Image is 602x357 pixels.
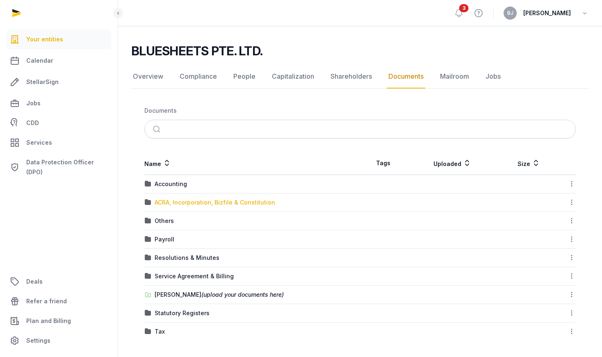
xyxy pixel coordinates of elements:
span: Jobs [26,98,41,108]
a: People [232,65,257,89]
img: folder.svg [145,218,151,224]
a: Plan and Billing [7,311,111,331]
img: folder.svg [145,236,151,243]
img: folder.svg [145,328,151,335]
img: folder.svg [145,310,151,316]
img: folder.svg [145,255,151,261]
span: Services [26,138,52,148]
a: Mailroom [438,65,471,89]
th: Uploaded [406,152,498,175]
div: [PERSON_NAME] [155,291,284,299]
a: Shareholders [329,65,374,89]
div: Accounting [155,180,187,188]
a: Refer a friend [7,291,111,311]
span: (upload your documents here) [201,291,284,298]
a: Settings [7,331,111,350]
span: Your entities [26,34,63,44]
div: Statutory Registers [155,309,210,317]
nav: Breadcrumb [144,102,576,120]
div: Service Agreement & Billing [155,272,234,280]
a: Jobs [7,93,111,113]
div: Others [155,217,174,225]
span: BJ [507,11,513,16]
a: Calendar [7,51,111,70]
span: Calendar [26,56,53,66]
th: Size [498,152,560,175]
span: Settings [26,336,50,346]
a: CDD [7,115,111,131]
a: Capitalization [270,65,316,89]
span: [PERSON_NAME] [523,8,571,18]
div: Payroll [155,235,174,243]
button: BJ [504,7,517,20]
div: Tax [155,327,165,336]
span: Plan and Billing [26,316,71,326]
a: Documents [387,65,425,89]
a: Services [7,133,111,152]
a: StellarSign [7,72,111,92]
img: folder.svg [145,199,151,206]
iframe: Chat Widget [454,262,602,357]
img: folder.svg [145,181,151,187]
span: CDD [26,118,39,128]
th: Name [144,152,360,175]
th: Tags [360,152,406,175]
div: ACRA, Incorporation, Bizfile & Constitution [155,198,275,207]
span: Data Protection Officer (DPO) [26,157,108,177]
div: Resolutions & Minutes [155,254,219,262]
div: Documents [144,107,177,115]
a: Data Protection Officer (DPO) [7,154,111,180]
a: Deals [7,272,111,291]
button: Submit [148,120,167,138]
a: Jobs [484,65,502,89]
img: folder.svg [145,273,151,280]
h2: BLUESHEETS PTE. LTD. [131,43,262,58]
span: 3 [459,4,469,12]
span: Refer a friend [26,296,67,306]
nav: Tabs [131,65,589,89]
span: StellarSign [26,77,59,87]
img: folder-upload.svg [145,291,151,298]
a: Compliance [178,65,219,89]
span: Deals [26,277,43,287]
a: Your entities [7,30,111,49]
a: Overview [131,65,165,89]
